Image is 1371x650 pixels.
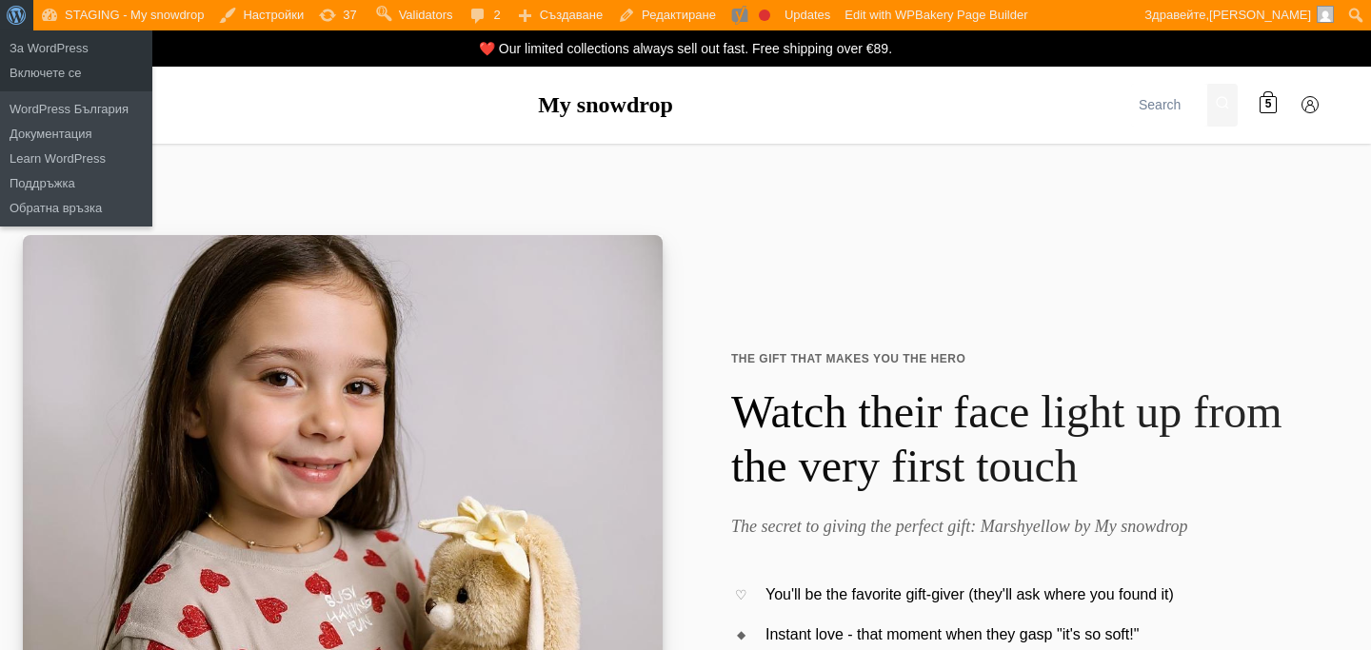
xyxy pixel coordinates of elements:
a: My snowdrop [538,92,673,117]
span: [PERSON_NAME] [1209,8,1311,22]
span: THE GIFT THAT MAKES YOU THE HERO [731,350,1325,368]
span: You'll be the favorite gift-giver (they'll ask where you found it) [765,582,1174,607]
a: 5 [1249,87,1287,125]
div: Focus keyphrase not set [759,10,770,21]
span: Instant love - that moment when they gasp "it's so soft!" [765,622,1139,647]
input: Search [1131,84,1207,127]
h2: The secret to giving the perfect gift: Marshyellow by My snowdrop [731,517,1325,538]
h1: Watch their face light up from the very first touch [731,384,1325,494]
span: 5 [1265,96,1272,114]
